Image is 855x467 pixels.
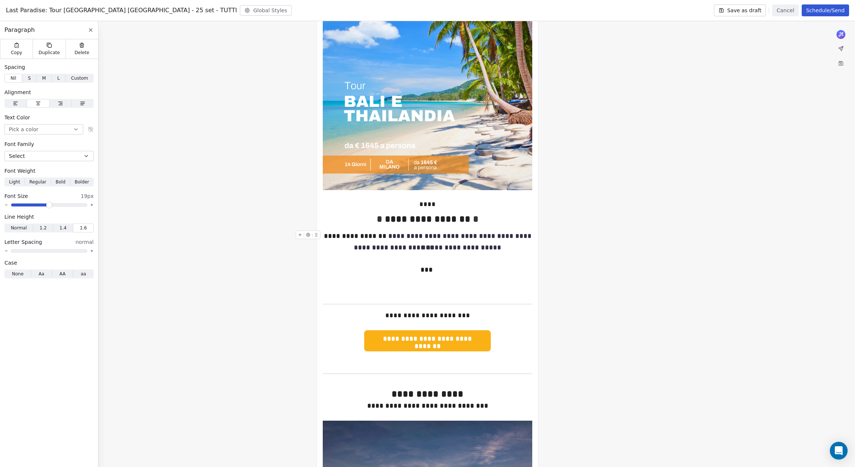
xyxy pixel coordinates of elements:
[56,179,66,185] span: Bold
[714,4,766,16] button: Save as draft
[38,271,44,277] span: Aa
[4,26,35,34] span: Paragraph
[75,50,90,56] span: Delete
[4,114,30,121] span: Text Color
[4,213,34,221] span: Line Height
[6,6,237,15] span: Last Paradise: Tour [GEOGRAPHIC_DATA] [GEOGRAPHIC_DATA] - 25 set - TUTTI
[4,167,36,175] span: Font Weight
[76,238,94,246] span: normal
[75,179,89,185] span: Bolder
[59,271,66,277] span: AA
[60,225,67,231] span: 1.4
[830,442,848,460] div: Open Intercom Messenger
[4,124,83,135] button: Pick a color
[4,192,28,200] span: Font Size
[71,75,88,82] span: Custom
[4,140,34,148] span: Font Family
[9,152,25,160] span: Select
[11,225,27,231] span: Normal
[57,75,60,82] span: L
[4,238,42,246] span: Letter Spacing
[4,259,17,266] span: Case
[772,4,798,16] button: Cancel
[802,4,849,16] button: Schedule/Send
[4,89,31,96] span: Alignment
[81,271,86,277] span: aa
[4,63,25,71] span: Spacing
[40,225,47,231] span: 1.2
[38,50,60,56] span: Duplicate
[42,75,46,82] span: M
[81,192,94,200] span: 19px
[9,179,20,185] span: Light
[240,5,292,16] button: Global Styles
[29,179,46,185] span: Regular
[12,271,23,277] span: None
[11,50,22,56] span: Copy
[28,75,31,82] span: S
